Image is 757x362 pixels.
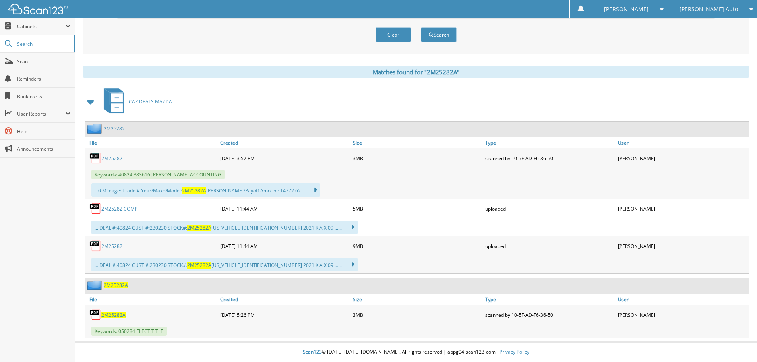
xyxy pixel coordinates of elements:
div: scanned by 10-5F-AD-F6-36-50 [483,307,616,323]
span: Announcements [17,145,71,152]
div: uploaded [483,238,616,254]
a: 2M25282 COMP [101,205,137,212]
div: 3MB [351,307,484,323]
div: [DATE] 5:26 PM [218,307,351,323]
div: [DATE] 3:57 PM [218,150,351,166]
a: Privacy Policy [500,348,529,355]
span: Keywords: 40824 383616 [PERSON_NAME] ACCOUNTING [91,170,225,179]
a: Created [218,137,351,148]
div: ... DEAL #:40824 CUST #:230230 STOCK#: [US_VEHICLE_IDENTIFICATION_NUMBER] 2021 KIA X 09 ...... [91,258,358,271]
button: Search [421,27,457,42]
a: Size [351,294,484,305]
span: Cabinets [17,23,65,30]
span: Scan [17,58,71,65]
a: 2M25282 [101,243,122,250]
div: Matches found for "2M25282A" [83,66,749,78]
span: CAR DEALS MAZDA [129,98,172,105]
span: Scan123 [303,348,322,355]
img: scan123-logo-white.svg [8,4,68,14]
span: [PERSON_NAME] Auto [680,7,738,12]
img: PDF.png [89,240,101,252]
span: 2M25282A [187,225,211,231]
a: Type [483,137,616,148]
div: scanned by 10-5F-AD-F6-36-50 [483,150,616,166]
img: folder2.png [87,124,104,134]
span: Keywords: 050284 ELECT TITLE [91,327,167,336]
a: 2M25282 [101,155,122,162]
a: Size [351,137,484,148]
a: File [85,294,218,305]
a: Created [218,294,351,305]
span: Reminders [17,75,71,82]
a: 2M25282A [101,312,126,318]
a: CAR DEALS MAZDA [99,86,172,117]
span: 2M25282A [182,187,206,194]
div: [PERSON_NAME] [616,307,749,323]
img: PDF.png [89,203,101,215]
a: User [616,137,749,148]
a: 2M25282A [104,282,128,288]
span: User Reports [17,110,65,117]
span: Bookmarks [17,93,71,100]
div: [PERSON_NAME] [616,201,749,217]
img: PDF.png [89,309,101,321]
a: User [616,294,749,305]
button: Clear [376,27,411,42]
div: [PERSON_NAME] [616,238,749,254]
div: 9MB [351,238,484,254]
img: PDF.png [89,152,101,164]
span: [PERSON_NAME] [604,7,649,12]
span: 2M25282A [187,262,211,269]
span: Help [17,128,71,135]
div: ...0 Mileage: Tradei# Year/Make/Model: [PERSON_NAME]/Payoff Amount: 14772.62... [91,183,320,197]
div: 3MB [351,150,484,166]
img: folder2.png [87,280,104,290]
iframe: Chat Widget [717,324,757,362]
div: [DATE] 11:44 AM [218,201,351,217]
a: 2M25282 [104,125,125,132]
a: File [85,137,218,148]
span: Search [17,41,70,47]
div: © [DATE]-[DATE] [DOMAIN_NAME]. All rights reserved | appg04-scan123-com | [75,343,757,362]
div: [PERSON_NAME] [616,150,749,166]
div: ... DEAL #:40824 CUST #:230230 STOCK#: [US_VEHICLE_IDENTIFICATION_NUMBER] 2021 KIA X 09 ...... [91,221,358,234]
div: 5MB [351,201,484,217]
div: uploaded [483,201,616,217]
div: [DATE] 11:44 AM [218,238,351,254]
a: Type [483,294,616,305]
